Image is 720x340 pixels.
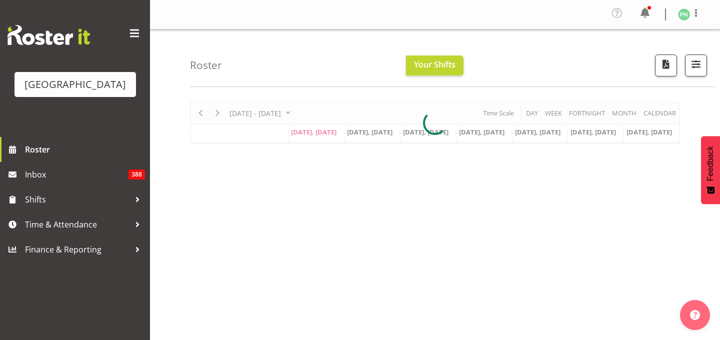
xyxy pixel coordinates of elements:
span: 388 [128,169,145,179]
button: Your Shifts [406,55,463,75]
span: Shifts [25,192,130,207]
span: Roster [25,142,145,157]
button: Filter Shifts [685,54,707,76]
img: penny-navidad674.jpg [678,8,690,20]
span: Feedback [706,146,715,181]
span: Your Shifts [414,59,455,70]
span: Time & Attendance [25,217,130,232]
button: Feedback - Show survey [701,136,720,204]
button: Download a PDF of the roster according to the set date range. [655,54,677,76]
h4: Roster [190,59,222,71]
span: Finance & Reporting [25,242,130,257]
img: help-xxl-2.png [690,310,700,320]
div: [GEOGRAPHIC_DATA] [24,77,126,92]
img: Rosterit website logo [7,25,90,45]
span: Inbox [25,167,128,182]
